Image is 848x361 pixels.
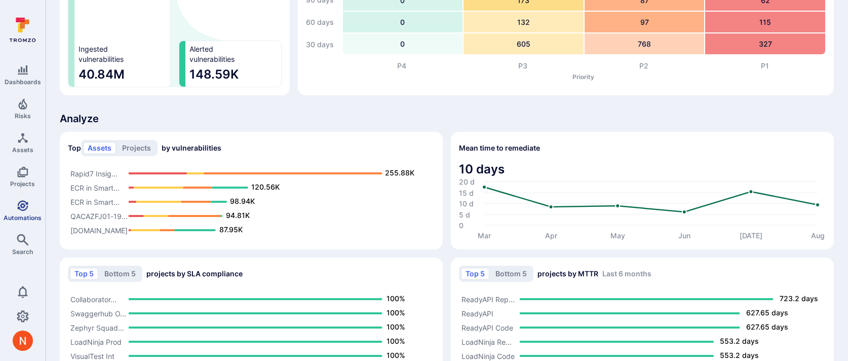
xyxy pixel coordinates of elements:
text: VisualTest Int [70,351,114,360]
span: 148.59K [189,66,277,83]
div: 0 [343,33,463,54]
text: [DATE] [740,231,762,240]
text: 553.2 days [720,351,759,359]
text: 98.94K [230,197,255,205]
div: 605 [464,33,584,54]
text: 20 d [459,177,475,186]
div: Neeren Patki [13,331,33,351]
span: Search [12,248,33,256]
span: Alerted vulnerabilities [189,44,235,64]
text: 553.2 days [720,337,759,345]
div: 768 [585,33,705,54]
text: 5 d [459,210,470,219]
text: 94.81K [226,211,250,220]
div: 97 [585,12,705,32]
text: Collaborator... [70,295,117,303]
span: Analyze [60,112,834,126]
text: ReadyAPI Rep... [461,295,515,303]
text: LoadNinja Prod [70,337,122,346]
text: Aug [811,231,825,240]
div: P1 [705,61,826,71]
div: P3 [462,61,584,71]
div: 132 [464,12,584,32]
img: ACg8ocIprwjrgDQnDsNSk9Ghn5p5-B8DpAKWoJ5Gi9syOE4K59tr4Q=s96-c [13,331,33,351]
text: QACAZFJ01-19... [70,211,128,220]
text: ECR in Smart... [70,197,120,206]
text: Jun [678,231,690,240]
text: 100% [387,294,405,303]
text: 723.2 days [780,294,818,303]
div: 0 [343,12,463,32]
text: LoadNinja Code [461,351,515,360]
div: P2 [584,61,705,71]
text: 120.56K [251,183,280,191]
h2: Top by vulnerabilities [68,140,221,156]
text: Mar [478,231,491,240]
text: 100% [387,308,405,317]
text: Zephyr Squad... [70,323,124,332]
div: 327 [705,33,825,54]
button: Assets [83,142,116,154]
text: [DOMAIN_NAME] [70,226,128,234]
span: Ingested vulnerabilities [79,44,124,64]
text: 627.65 days [746,308,788,317]
button: Top 5 [461,268,489,280]
span: 10 days [459,161,826,177]
h2: projects by MTTR [459,266,651,282]
span: Mean time to remediate [459,143,540,153]
text: 15 d [459,188,474,197]
text: 255.88K [385,168,414,177]
div: 60 days [306,12,338,32]
div: 30 days [306,34,338,55]
text: 627.65 days [746,322,788,331]
button: Bottom 5 [491,268,531,280]
text: 87.95K [219,225,243,234]
text: ECR in Smart... [70,183,120,192]
span: Last 6 months [602,269,651,278]
div: P4 [341,61,462,71]
span: Projects [10,180,35,188]
span: Assets [12,146,33,154]
button: Projects [118,142,156,154]
text: LoadNinja Re... [461,337,512,346]
p: Priority [341,73,826,81]
text: 100% [387,351,405,359]
text: Swaggerhub O... [70,309,126,318]
span: 40.84M [79,66,166,83]
text: 100% [387,337,405,345]
button: Bottom 5 [100,268,140,280]
button: Top 5 [70,268,98,280]
text: May [610,231,625,240]
text: 0 [459,221,464,229]
text: Rapid7 Insig... [70,169,118,178]
text: ReadyAPI Code [461,323,513,332]
text: Apr [545,231,558,240]
h2: projects by SLA compliance [68,266,243,282]
text: 100% [387,322,405,331]
text: ReadyAPI [461,309,493,317]
span: Dashboards [5,78,41,86]
span: Risks [15,112,31,120]
span: Automations [4,214,42,222]
div: Mean time to remediate [451,132,834,249]
text: 10 d [459,199,474,207]
div: 115 [705,12,825,32]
